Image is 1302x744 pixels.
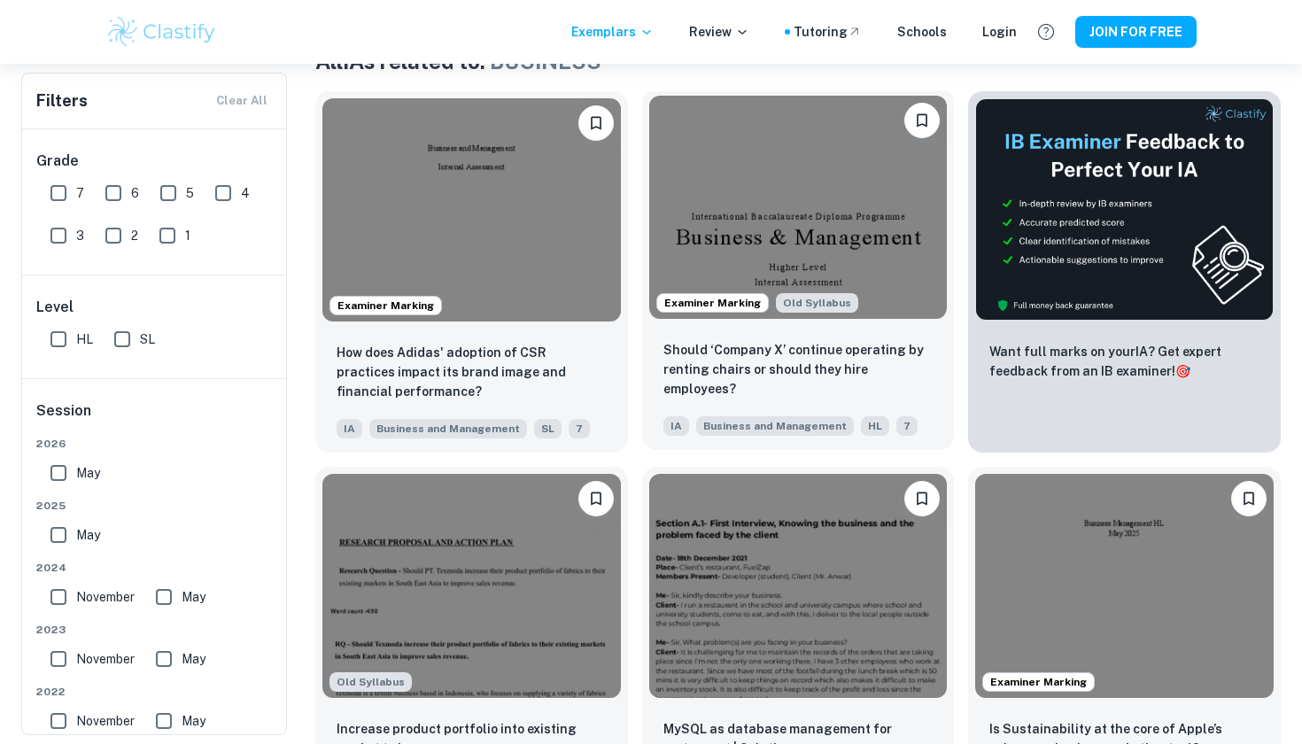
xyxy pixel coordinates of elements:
span: Examiner Marking [330,298,441,314]
div: Starting from the May 2024 session, the Business IA requirements have changed. It's OK to refer t... [776,293,858,313]
a: Examiner MarkingStarting from the May 2024 session, the Business IA requirements have changed. It... [642,91,955,453]
span: Business and Management [369,419,527,438]
span: Old Syllabus [776,293,858,313]
span: May [182,587,205,607]
a: Schools [897,22,947,42]
span: Examiner Marking [983,674,1094,690]
h6: Grade [36,151,274,172]
div: Starting from the May 2024 session, the Business IA requirements have changed. It's OK to refer t... [329,672,412,692]
a: ThumbnailWant full marks on yourIA? Get expert feedback from an IB examiner! [968,91,1281,453]
h6: Session [36,400,274,436]
button: Help and Feedback [1031,17,1061,47]
a: Examiner MarkingPlease log in to bookmark exemplarsHow does Adidas' adoption of CSR practices imp... [315,91,628,453]
span: 3 [76,226,84,245]
span: 5 [186,183,194,203]
button: Please log in to bookmark exemplars [1231,481,1267,516]
span: IA [663,416,689,436]
span: 6 [131,183,139,203]
span: May [182,649,205,669]
img: Business and Management IA example thumbnail: How does Adidas' adoption of CSR practic [322,98,621,322]
span: 2026 [36,436,274,452]
img: Business and Management IA example thumbnail: Should ‘Company X’ continue operating by [649,96,948,319]
a: Login [982,22,1017,42]
span: 2 [131,226,138,245]
img: Business and Management IA example thumbnail: Is Sustainability at the core of Apple’s [975,474,1274,697]
span: HL [861,416,889,436]
span: Old Syllabus [329,672,412,692]
h6: Level [36,297,274,318]
span: SL [534,419,562,438]
span: Business and Management [696,416,854,436]
span: November [76,649,135,669]
span: IA [337,419,362,438]
span: Examiner Marking [657,295,768,311]
p: Exemplars [571,22,654,42]
button: Please log in to bookmark exemplars [578,481,614,516]
span: November [76,587,135,607]
span: May [76,463,100,483]
span: 7 [569,419,590,438]
span: 2025 [36,498,274,514]
span: November [76,711,135,731]
span: 7 [76,183,84,203]
img: Thumbnail [975,98,1274,321]
span: 4 [241,183,250,203]
span: 2024 [36,560,274,576]
span: 1 [185,226,190,245]
p: How does Adidas' adoption of CSR practices impact its brand image and financial performance? [337,343,607,401]
a: Tutoring [794,22,862,42]
span: 🎯 [1175,364,1190,378]
span: 7 [896,416,918,436]
p: Should ‘Company X’ continue operating by renting chairs or should they hire employees? [663,340,934,399]
span: May [76,525,100,545]
span: May [182,711,205,731]
h6: Filters [36,89,88,113]
p: Want full marks on your IA ? Get expert feedback from an IB examiner! [989,342,1259,381]
button: Please log in to bookmark exemplars [904,103,940,138]
span: HL [76,329,93,349]
p: Review [689,22,749,42]
img: Clastify logo [105,14,218,50]
span: 2022 [36,684,274,700]
img: Business and Management IA example thumbnail: Increase product portfolio into existing [322,474,621,697]
button: Please log in to bookmark exemplars [578,105,614,141]
span: 2023 [36,622,274,638]
button: Please log in to bookmark exemplars [904,481,940,516]
img: Computer Science IA example thumbnail: MySQL as database management for restaur [649,474,948,697]
button: JOIN FOR FREE [1075,16,1197,48]
span: SL [140,329,155,349]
